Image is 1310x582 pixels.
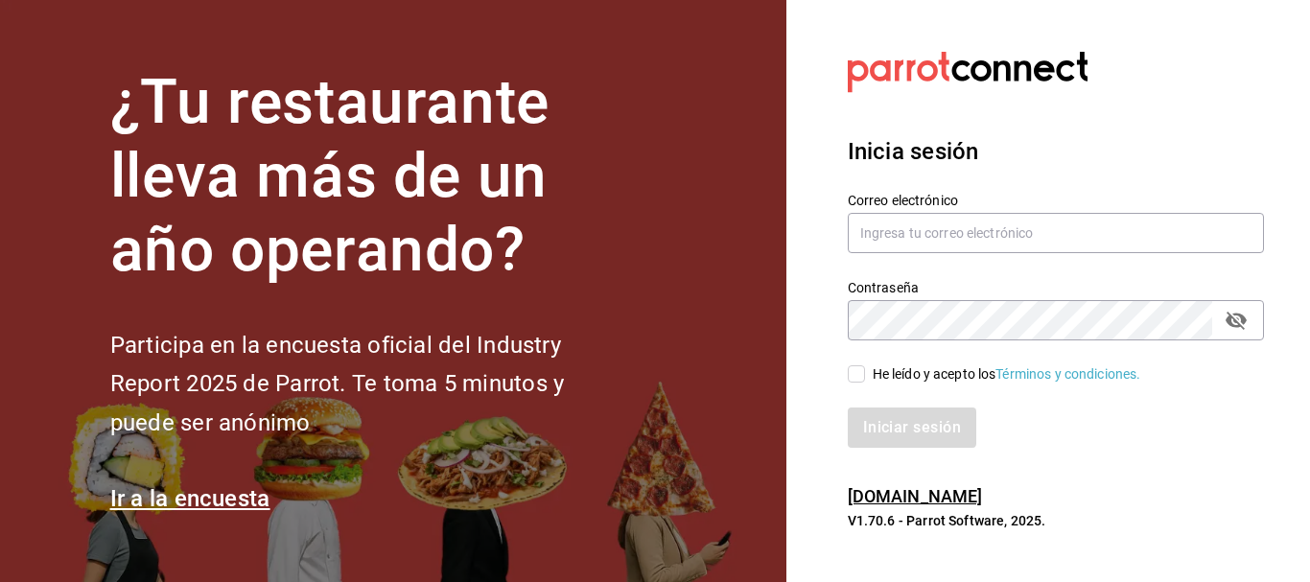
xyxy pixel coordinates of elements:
h2: Participa en la encuesta oficial del Industry Report 2025 de Parrot. Te toma 5 minutos y puede se... [110,326,628,443]
h3: Inicia sesión [848,134,1264,169]
a: [DOMAIN_NAME] [848,486,983,506]
label: Correo electrónico [848,194,1264,207]
a: Ir a la encuesta [110,485,270,512]
input: Ingresa tu correo electrónico [848,213,1264,253]
button: passwordField [1220,304,1252,337]
a: Términos y condiciones. [995,366,1140,382]
label: Contraseña [848,281,1264,294]
h1: ¿Tu restaurante lleva más de un año operando? [110,66,628,287]
p: V1.70.6 - Parrot Software, 2025. [848,511,1264,530]
div: He leído y acepto los [873,364,1141,384]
